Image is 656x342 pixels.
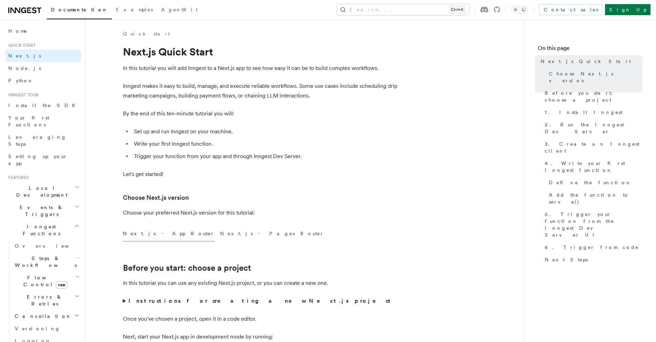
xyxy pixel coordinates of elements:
[542,241,642,253] a: 6. Trigger from code
[123,45,398,58] h1: Next.js Quick Start
[542,208,642,241] a: 5. Trigger your function from the Inngest Dev Server UI
[545,121,642,135] span: 2. Run the Inngest Dev Server
[123,63,398,73] p: In this tutorial you will add Inngest to a Next.js app to see how easy it can be to build complex...
[123,278,398,288] p: In this tutorial you can use any existing Next.js project, or you can create a new one.
[545,211,642,238] span: 5. Trigger your function from the Inngest Dev Server UI
[6,99,81,112] a: Install the SDK
[6,175,29,180] span: Features
[542,138,642,157] a: 3. Create an Inngest client
[449,6,465,13] kbd: Ctrl+K
[6,25,81,37] a: Home
[8,53,41,59] span: Next.js
[123,208,398,218] p: Choose your preferred Next.js version for this tutorial:
[12,313,72,320] span: Cancellation
[12,274,76,288] span: Flow Control
[511,6,528,14] button: Toggle dark mode
[123,332,398,342] p: Next, start your Next.js app in development mode by running:
[545,109,623,116] span: 1. Install Inngest
[538,55,642,68] a: Next.js Quick Start
[545,256,588,263] span: Next Steps
[116,7,153,12] span: Examples
[549,179,631,186] span: Define the function
[12,271,81,291] button: Flow Controlnew
[6,112,81,131] a: Your first Functions
[605,4,650,15] a: Sign Up
[132,152,398,161] li: Trigger your function from your app and through Inngest Dev Server.
[8,28,28,34] span: Home
[123,296,398,306] summary: Instructions for creating a new Next.js project
[6,131,81,150] a: Leveraging Steps
[542,157,642,176] a: 4. Write your first Inngest function
[539,4,602,15] a: Contact sales
[6,43,35,48] span: Quick start
[542,106,642,118] a: 1. Install Inngest
[128,298,393,304] strong: Instructions for creating a new Next.js project
[123,314,398,324] p: Once you've chosen a project, open it in a code editor.
[545,160,642,174] span: 4. Write your first Inngest function
[6,92,39,98] span: Inngest tour
[51,7,108,12] span: Documentation
[546,189,642,208] a: Add the function to serve()
[6,201,81,220] button: Events & Triggers
[6,150,81,169] a: Setting up your app
[542,253,642,266] a: Next Steps
[12,252,81,271] button: Steps & Workflows
[545,244,639,251] span: 6. Trigger from code
[12,310,81,322] button: Cancellation
[15,243,86,249] span: Overview
[545,141,642,154] span: 3. Create an Inngest client
[8,78,33,83] span: Python
[6,74,81,87] a: Python
[132,139,398,149] li: Write your first Inngest function.
[546,68,642,87] a: Choose Next.js version
[12,255,77,269] span: Steps & Workflows
[123,169,398,179] p: Let's get started!
[123,226,215,241] button: Next.js - App Router
[123,193,189,203] a: Choose Next.js version
[337,4,469,15] button: Search...Ctrl+K
[6,62,81,74] a: Node.js
[549,70,642,84] span: Choose Next.js version
[123,81,398,101] p: Inngest makes it easy to build, manage, and execute reliable workflows. Some use cases include sc...
[6,223,74,237] span: Inngest Functions
[8,154,67,166] span: Setting up your app
[542,118,642,138] a: 2. Run the Inngest Dev Server
[549,191,642,205] span: Add the function to serve()
[132,127,398,136] li: Set up and run Inngest on your machine.
[12,293,75,307] span: Errors & Retries
[542,87,642,106] a: Before you start: choose a project
[6,204,75,218] span: Events & Triggers
[546,176,642,189] a: Define the function
[56,281,67,289] span: new
[161,7,198,12] span: AgentKit
[538,44,642,55] h4: On this page
[8,65,41,71] span: Node.js
[157,2,202,19] a: AgentKit
[8,115,49,127] span: Your first Functions
[123,30,170,37] a: Quick start
[123,109,398,118] p: By the end of this ten-minute tutorial you will:
[6,185,75,198] span: Local Development
[6,182,81,201] button: Local Development
[541,58,631,65] span: Next.js Quick Start
[8,103,80,108] span: Install the SDK
[12,322,81,335] a: Versioning
[12,291,81,310] button: Errors & Retries
[8,134,66,147] span: Leveraging Steps
[220,226,324,241] button: Next.js - Pages Router
[15,326,60,331] span: Versioning
[47,2,112,19] a: Documentation
[12,240,81,252] a: Overview
[6,220,81,240] button: Inngest Functions
[112,2,157,19] a: Examples
[545,90,642,103] span: Before you start: choose a project
[123,263,251,273] a: Before you start: choose a project
[6,50,81,62] a: Next.js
